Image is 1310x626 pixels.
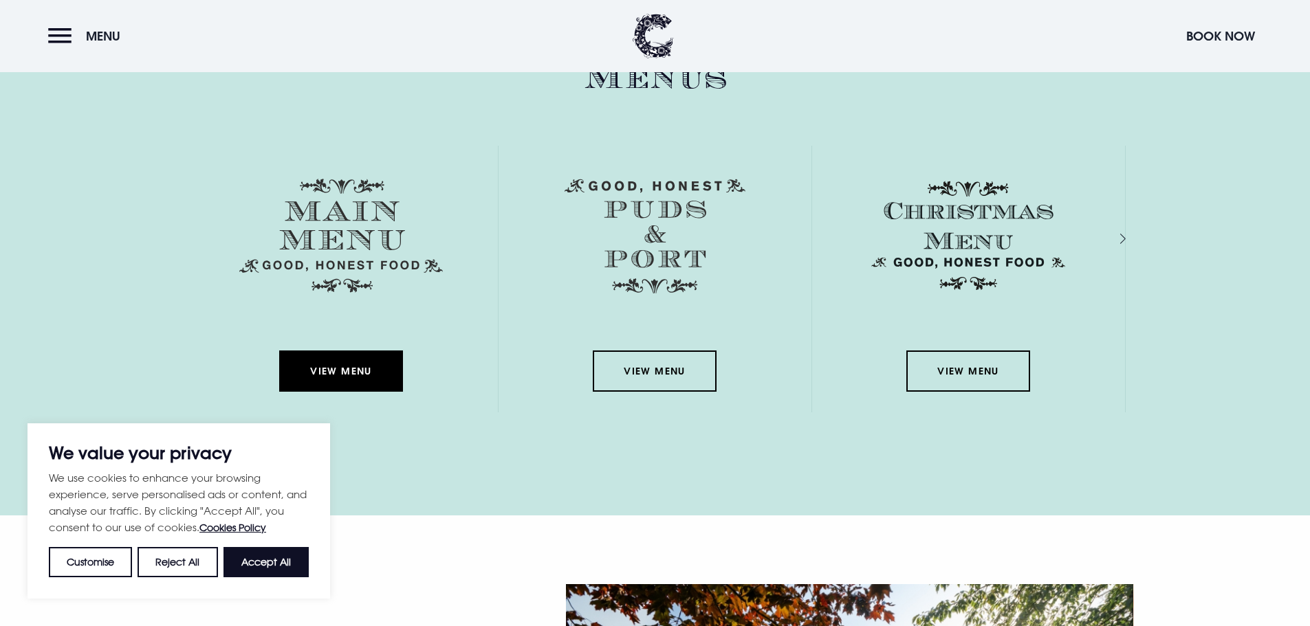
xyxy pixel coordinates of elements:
[185,60,1126,97] h2: Menus
[633,14,674,58] img: Clandeboye Lodge
[49,445,309,461] p: We value your privacy
[28,423,330,599] div: We value your privacy
[86,28,120,44] span: Menu
[199,522,266,533] a: Cookies Policy
[49,469,309,536] p: We use cookies to enhance your browsing experience, serve personalised ads or content, and analys...
[223,547,309,577] button: Accept All
[1179,21,1262,51] button: Book Now
[48,21,127,51] button: Menu
[866,179,1070,293] img: Christmas Menu SVG
[49,547,132,577] button: Customise
[138,547,217,577] button: Reject All
[906,350,1030,392] a: View Menu
[239,179,443,293] img: Menu main menu
[1102,229,1115,249] div: Next slide
[279,350,403,392] a: View Menu
[565,179,745,294] img: Menu puds and port
[593,350,717,392] a: View Menu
